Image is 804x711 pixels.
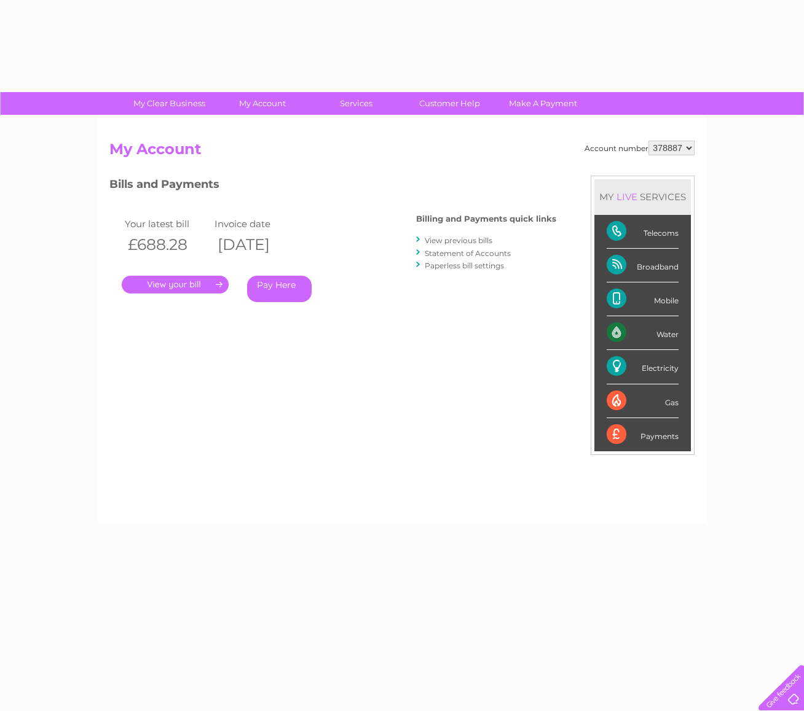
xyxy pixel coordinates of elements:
td: Your latest bill [122,216,211,232]
div: Water [607,316,679,350]
a: My Clear Business [119,92,220,115]
th: £688.28 [122,232,211,257]
div: LIVE [614,191,640,203]
h4: Billing and Payments quick links [416,214,556,223]
a: View previous bills [425,236,492,245]
a: Statement of Accounts [425,249,511,258]
div: Account number [585,141,695,155]
a: Paperless bill settings [425,261,504,270]
div: Gas [607,384,679,418]
a: Customer Help [399,92,500,115]
td: Invoice date [211,216,301,232]
a: Pay Here [247,276,312,302]
div: Telecoms [607,215,679,249]
div: Broadband [607,249,679,282]
a: . [122,276,229,293]
div: Payments [607,418,679,451]
th: [DATE] [211,232,301,257]
div: Electricity [607,350,679,384]
a: Services [305,92,407,115]
h2: My Account [109,141,695,164]
div: Mobile [607,282,679,316]
a: Make A Payment [492,92,594,115]
div: MY SERVICES [594,179,691,214]
h3: Bills and Payments [109,176,556,197]
a: My Account [212,92,313,115]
